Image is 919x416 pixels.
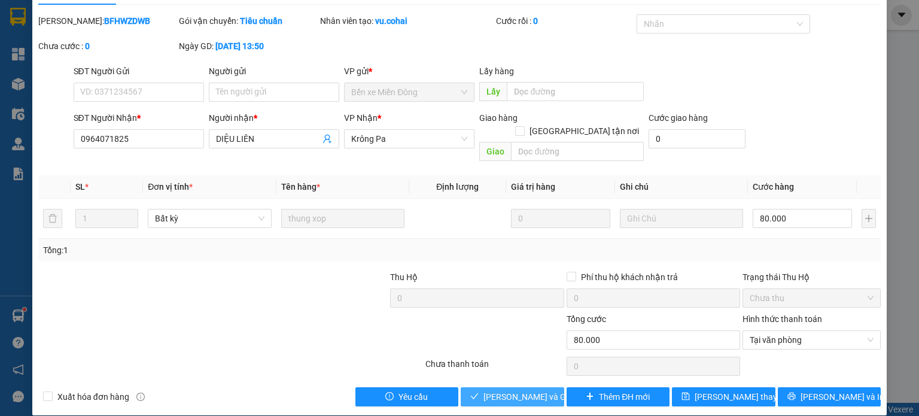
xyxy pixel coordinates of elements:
span: Lấy [479,82,507,101]
input: Dọc đường [511,142,644,161]
span: [PERSON_NAME] và Giao hàng [483,390,598,403]
input: 0 [511,209,610,228]
input: VD: Bàn, Ghế [281,209,404,228]
span: user-add [322,134,332,144]
input: Cước giao hàng [649,129,745,148]
span: Thu Hộ [390,272,418,282]
div: Nhân viên tạo: [320,14,494,28]
span: exclamation-circle [385,392,394,402]
span: [PERSON_NAME] và In [801,390,884,403]
b: BFHWZDWB [104,16,150,26]
div: SĐT Người Gửi [74,65,204,78]
span: Chưa thu [750,289,874,307]
span: Gửi: 0328543674 [107,45,205,60]
span: printer [787,392,796,402]
button: plusThêm ĐH mới [567,387,670,406]
span: Krông Pa [107,65,158,80]
span: Giao [479,142,511,161]
span: Bến xe Miền Đông [351,83,467,101]
b: 0 [533,16,538,26]
span: Lấy hàng [479,66,514,76]
span: Tổng cước [567,314,606,324]
span: Xuất hóa đơn hàng [53,390,134,403]
span: info-circle [136,393,145,401]
span: Tên hàng [281,182,320,192]
input: Dọc đường [507,82,644,101]
span: Cước hàng [753,182,794,192]
span: check [470,392,479,402]
div: Người gửi [209,65,339,78]
div: [PERSON_NAME]: [38,14,177,28]
div: Trạng thái Thu Hộ [742,271,881,284]
span: [PERSON_NAME] thay đổi [695,390,790,403]
h2: BB2QGFEU [5,37,65,56]
b: Tiêu chuẩn [240,16,282,26]
button: plus [862,209,876,228]
span: Giao hàng [479,113,518,123]
div: Chưa thanh toán [424,357,565,378]
span: plus [586,392,594,402]
div: Tổng: 1 [43,244,355,257]
b: [DATE] 13:50 [215,41,264,51]
span: [GEOGRAPHIC_DATA] tận nơi [525,125,644,138]
b: Cô Hai [31,8,80,26]
button: delete [43,209,62,228]
span: Đơn vị tính [148,182,193,192]
div: Người nhận [209,111,339,125]
span: save [681,392,690,402]
span: Yêu cầu [398,390,428,403]
input: Ghi Chú [620,209,743,228]
button: save[PERSON_NAME] thay đổi [672,387,775,406]
div: Gói vận chuyển: [179,14,317,28]
div: Ngày GD: [179,40,317,53]
span: Giá trị hàng [511,182,555,192]
div: Chưa cước : [38,40,177,53]
span: Bất kỳ [155,209,264,227]
button: exclamation-circleYêu cầu [355,387,459,406]
label: Hình thức thanh toán [742,314,822,324]
span: Tại văn phòng [750,331,874,349]
b: vu.cohai [375,16,407,26]
b: 0 [85,41,90,51]
span: Phí thu hộ khách nhận trả [576,271,683,284]
span: VP Nhận [344,113,378,123]
button: printer[PERSON_NAME] và In [778,387,881,406]
label: Cước giao hàng [649,113,708,123]
th: Ghi chú [615,175,748,199]
span: 1 THÙNG [107,83,181,104]
div: SĐT Người Nhận [74,111,204,125]
span: Thêm ĐH mới [599,390,650,403]
span: SL [75,182,85,192]
div: VP gửi [344,65,474,78]
span: [DATE] 09:43 [107,32,151,41]
button: check[PERSON_NAME] và Giao hàng [461,387,564,406]
span: Krông Pa [351,130,467,148]
div: Cước rồi : [496,14,634,28]
span: Định lượng [436,182,479,192]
